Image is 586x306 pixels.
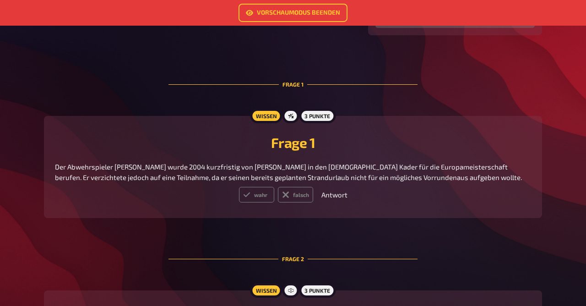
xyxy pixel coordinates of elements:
span: Der Abwehrspieler [PERSON_NAME] wurde 2004 kurzfristig von [PERSON_NAME] in den [DEMOGRAPHIC_DATA... [55,163,522,181]
label: falsch [278,187,313,202]
h2: Frage 1 [55,134,531,151]
div: 3 Punkte [299,283,336,298]
a: Vorschaumodus beenden [239,4,347,22]
div: 3 Punkte [299,109,336,123]
label: wahr [239,187,274,202]
div: Wissen [250,109,282,123]
div: Frage 2 [168,233,418,285]
div: Frage 1 [168,58,418,110]
div: Wissen [250,283,282,298]
p: Antwort [321,190,347,200]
